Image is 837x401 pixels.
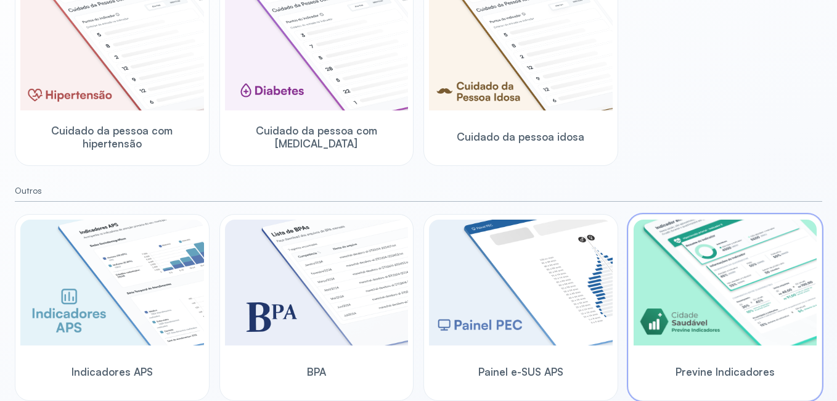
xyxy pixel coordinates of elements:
[676,365,775,378] span: Previne Indicadores
[20,220,204,345] img: aps-indicators.png
[71,365,153,378] span: Indicadores APS
[20,124,204,151] span: Cuidado da pessoa com hipertensão
[429,220,613,345] img: pec-panel.png
[225,220,409,345] img: bpa.png
[457,130,584,143] span: Cuidado da pessoa idosa
[478,365,563,378] span: Painel e-SUS APS
[634,220,817,345] img: previne-brasil.png
[15,186,822,196] small: Outros
[307,365,326,378] span: BPA
[225,124,409,151] span: Cuidado da pessoa com [MEDICAL_DATA]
